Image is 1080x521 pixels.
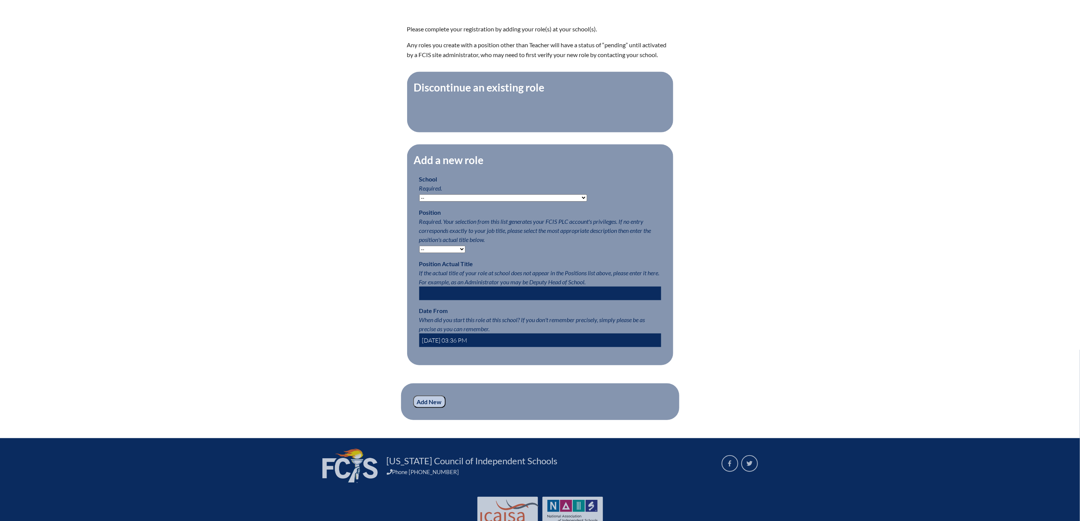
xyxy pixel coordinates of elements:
span: Required. Your selection from this list generates your FCIS PLC account's privileges. If no entry... [419,218,651,243]
a: [US_STATE] Council of Independent Schools [384,455,561,467]
div: Phone [PHONE_NUMBER] [387,468,713,475]
input: Add New [413,395,446,408]
img: FCIS_logo_white [322,449,378,483]
span: When did you start this role at this school? If you don't remember precisely, simply please be as... [419,316,645,332]
legend: Discontinue an existing role [413,81,545,94]
label: School [419,175,437,183]
p: Please complete your registration by adding your role(s) at your school(s). [407,24,673,34]
label: Position Actual Title [419,260,473,267]
label: Position [419,209,441,216]
span: If the actual title of your role at school does not appear in the Positions list above, please en... [419,269,660,285]
p: Any roles you create with a position other than Teacher will have a status of “pending” until act... [407,40,673,60]
span: Required. [419,185,442,192]
label: Date From [419,307,448,314]
legend: Add a new role [413,154,485,166]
